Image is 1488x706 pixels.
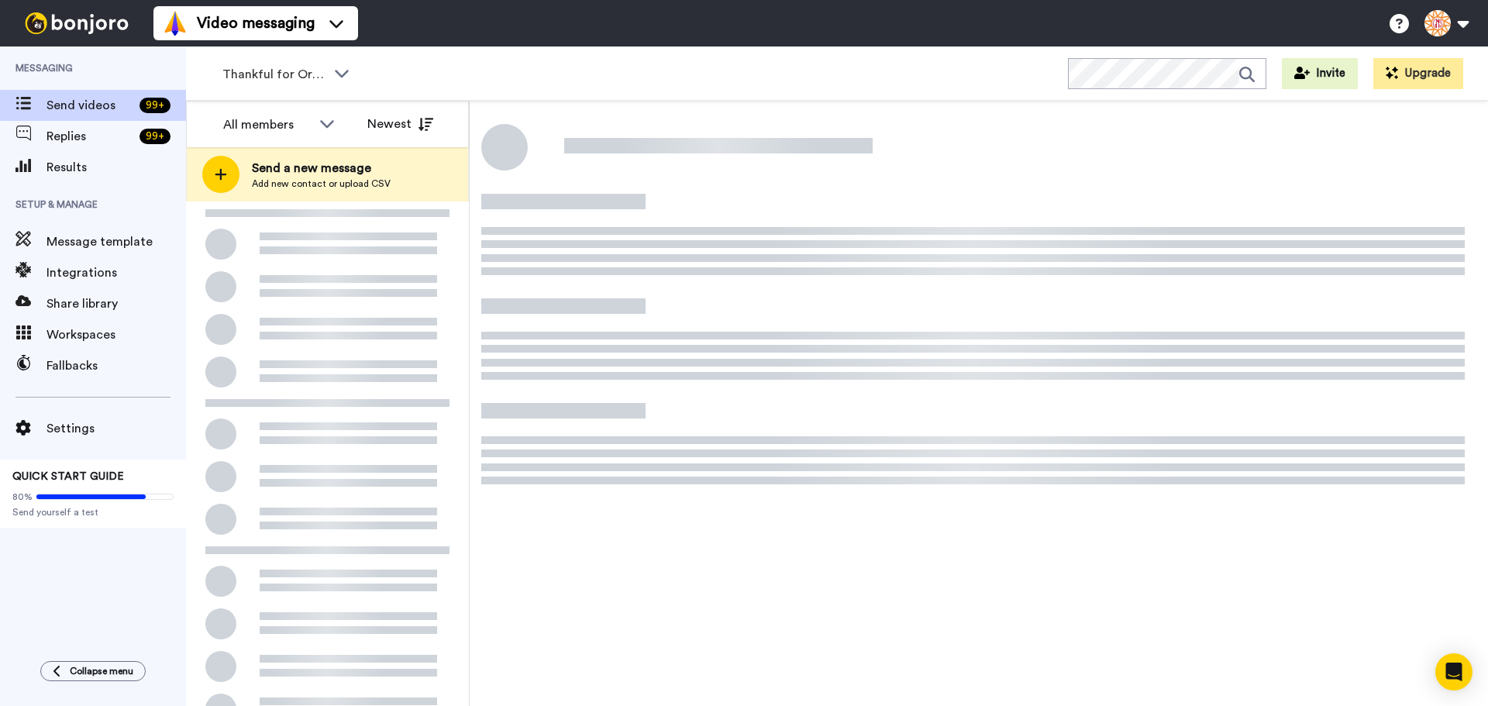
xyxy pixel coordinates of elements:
[1373,58,1463,89] button: Upgrade
[139,129,170,144] div: 99 +
[46,294,186,313] span: Share library
[252,159,391,177] span: Send a new message
[46,325,186,344] span: Workspaces
[46,356,186,375] span: Fallbacks
[139,98,170,113] div: 99 +
[222,65,326,84] span: Thankful for Orders
[12,471,124,482] span: QUICK START GUIDE
[197,12,315,34] span: Video messaging
[40,661,146,681] button: Collapse menu
[46,127,133,146] span: Replies
[46,96,133,115] span: Send videos
[1435,653,1472,691] div: Open Intercom Messenger
[1282,58,1358,89] button: Invite
[163,11,188,36] img: vm-color.svg
[46,232,186,251] span: Message template
[46,158,186,177] span: Results
[46,419,186,438] span: Settings
[252,177,391,190] span: Add new contact or upload CSV
[12,491,33,503] span: 80%
[19,12,135,34] img: bj-logo-header-white.svg
[223,115,312,134] div: All members
[12,506,174,518] span: Send yourself a test
[46,263,186,282] span: Integrations
[70,665,133,677] span: Collapse menu
[356,108,445,139] button: Newest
